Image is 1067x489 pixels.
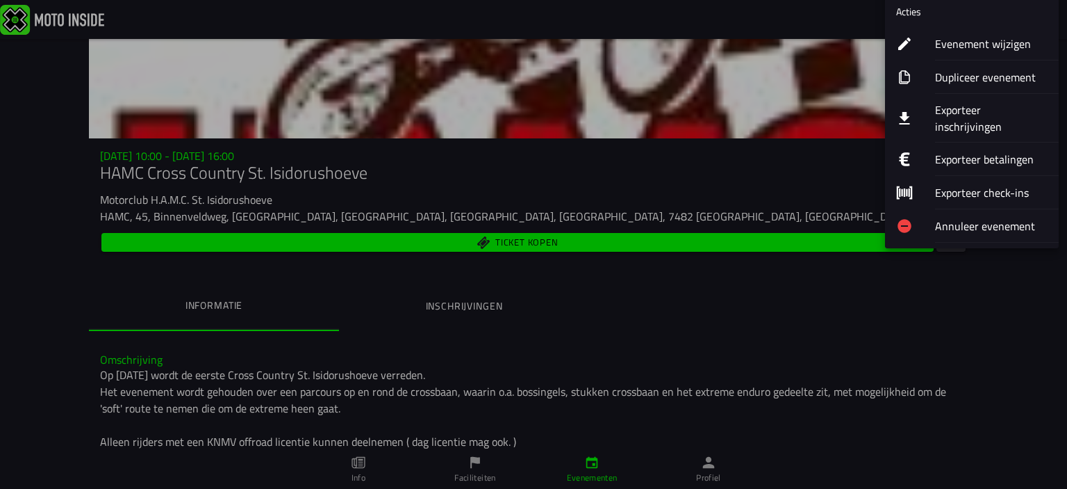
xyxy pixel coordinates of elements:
ion-label: Exporteer betalingen [935,151,1048,168]
ion-icon: barcode [896,184,913,201]
ion-icon: download [896,110,913,127]
ion-label: Exporteer inschrijvingen [935,102,1048,135]
ion-label: Exporteer check-ins [935,184,1048,201]
ion-label: Annuleer evenement [935,218,1048,234]
ion-icon: create [896,35,913,52]
ion-label: Evenement wijzigen [935,35,1048,52]
ion-icon: remove circle [896,218,913,234]
ion-icon: logo euro [896,151,913,168]
ion-label: Dupliceer evenement [935,69,1048,86]
ion-icon: copy [896,69,913,86]
ion-label: Acties [896,4,921,19]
